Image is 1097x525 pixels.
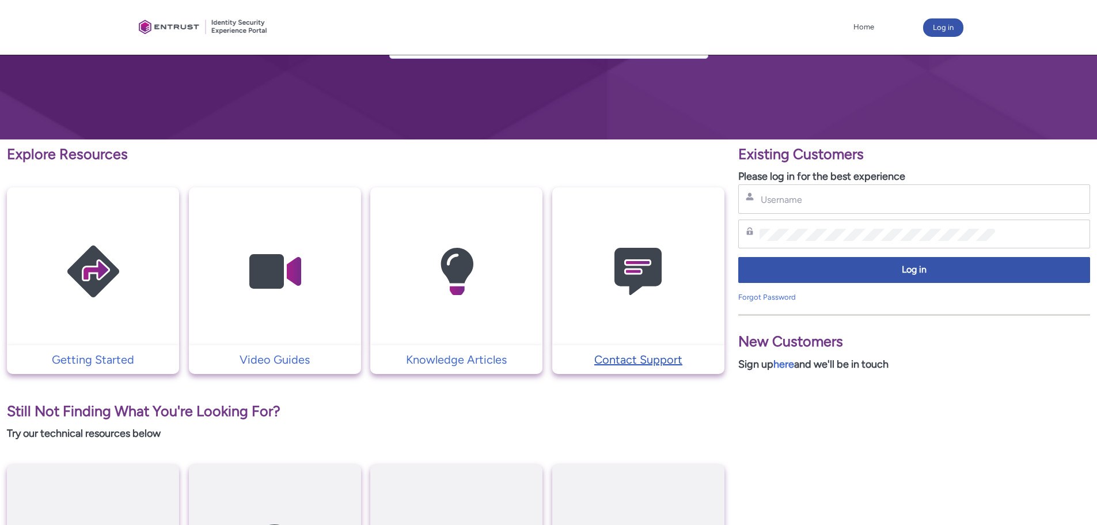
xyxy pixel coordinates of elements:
p: Sign up and we'll be in touch [738,357,1090,372]
a: Video Guides [189,351,361,368]
a: Home [851,18,877,36]
a: Getting Started [7,351,179,368]
a: here [773,358,794,371]
img: Contact Support [583,210,693,334]
img: Knowledge Articles [402,210,511,334]
a: Knowledge Articles [370,351,542,368]
button: Log in [738,257,1090,283]
p: Getting Started [13,351,173,368]
p: Still Not Finding What You're Looking For? [7,401,724,422]
p: Video Guides [195,351,355,368]
span: Log in [746,263,1083,277]
p: Contact Support [558,351,719,368]
a: Contact Support [552,351,724,368]
a: Forgot Password [738,293,796,301]
p: Existing Customers [738,143,1090,165]
img: Video Guides [220,210,329,334]
p: Try our technical resources below [7,426,724,441]
iframe: Qualified Messenger [892,258,1097,525]
p: New Customers [738,331,1090,353]
p: Explore Resources [7,143,724,165]
img: Getting Started [39,210,148,334]
button: Log in [923,18,963,37]
p: Knowledge Articles [376,351,537,368]
input: Username [760,194,995,206]
p: Please log in for the best experience [738,169,1090,184]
